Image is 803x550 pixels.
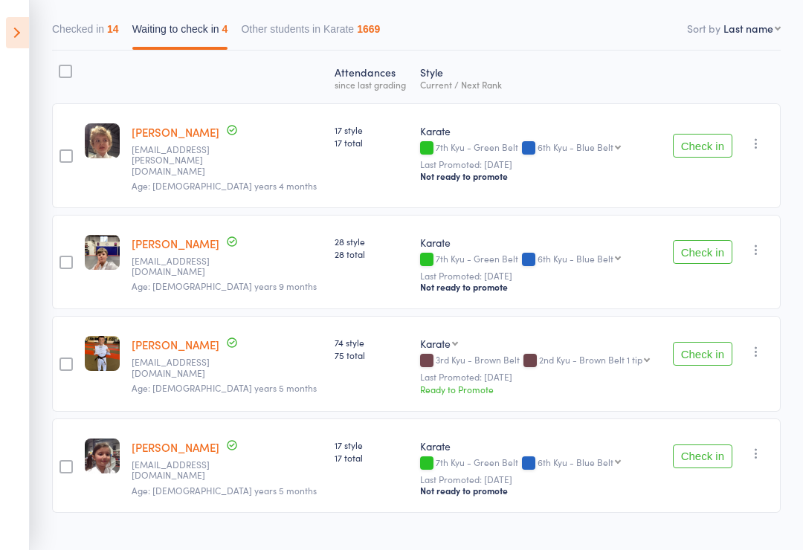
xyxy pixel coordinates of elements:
[335,136,408,149] span: 17 total
[335,235,408,247] span: 28 style
[420,372,657,382] small: Last Promoted: [DATE]
[538,457,613,467] div: 6th Kyu - Blue Belt
[420,142,657,155] div: 7th Kyu - Green Belt
[132,179,317,192] span: Age: [DEMOGRAPHIC_DATA] years 4 months
[335,451,408,464] span: 17 total
[335,349,408,361] span: 75 total
[132,381,317,394] span: Age: [DEMOGRAPHIC_DATA] years 5 months
[420,253,657,266] div: 7th Kyu - Green Belt
[673,444,732,468] button: Check in
[420,123,657,138] div: Karate
[85,123,120,158] img: image1658382910.png
[335,336,408,349] span: 74 style
[329,57,414,97] div: Atten­dances
[132,459,228,481] small: Chanellzeelie@gmail.com
[132,124,219,140] a: [PERSON_NAME]
[420,336,451,351] div: Karate
[420,457,657,470] div: 7th Kyu - Green Belt
[357,23,380,35] div: 1669
[335,247,408,260] span: 28 total
[420,281,657,293] div: Not ready to promote
[335,123,408,136] span: 17 style
[132,144,228,176] small: the.howard.union@gmail.com
[414,57,663,97] div: Style
[132,484,317,496] span: Age: [DEMOGRAPHIC_DATA] years 5 months
[539,355,642,364] div: 2nd Kyu - Brown Belt 1 tip
[335,80,408,89] div: since last grading
[85,235,120,270] img: image1698214890.png
[673,240,732,264] button: Check in
[132,439,219,455] a: [PERSON_NAME]
[538,253,613,263] div: 6th Kyu - Blue Belt
[420,80,657,89] div: Current / Next Rank
[85,336,120,371] img: image1738657677.png
[222,23,228,35] div: 4
[420,271,657,281] small: Last Promoted: [DATE]
[132,357,228,378] small: shaunthomass@gmail.com
[132,256,228,277] small: rpassier@hotmail.com
[132,337,219,352] a: [PERSON_NAME]
[420,355,657,367] div: 3rd Kyu - Brown Belt
[132,236,219,251] a: [PERSON_NAME]
[420,485,657,496] div: Not ready to promote
[335,439,408,451] span: 17 style
[673,134,732,158] button: Check in
[107,23,119,35] div: 14
[132,16,228,50] button: Waiting to check in4
[673,342,732,366] button: Check in
[52,16,119,50] button: Checked in14
[723,21,773,36] div: Last name
[241,16,380,50] button: Other students in Karate1669
[420,474,657,485] small: Last Promoted: [DATE]
[420,383,657,395] div: Ready to Promote
[687,21,720,36] label: Sort by
[420,235,657,250] div: Karate
[420,170,657,182] div: Not ready to promote
[538,142,613,152] div: 6th Kyu - Blue Belt
[420,439,657,453] div: Karate
[420,159,657,169] small: Last Promoted: [DATE]
[85,439,120,473] img: image1658296798.png
[132,279,317,292] span: Age: [DEMOGRAPHIC_DATA] years 9 months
